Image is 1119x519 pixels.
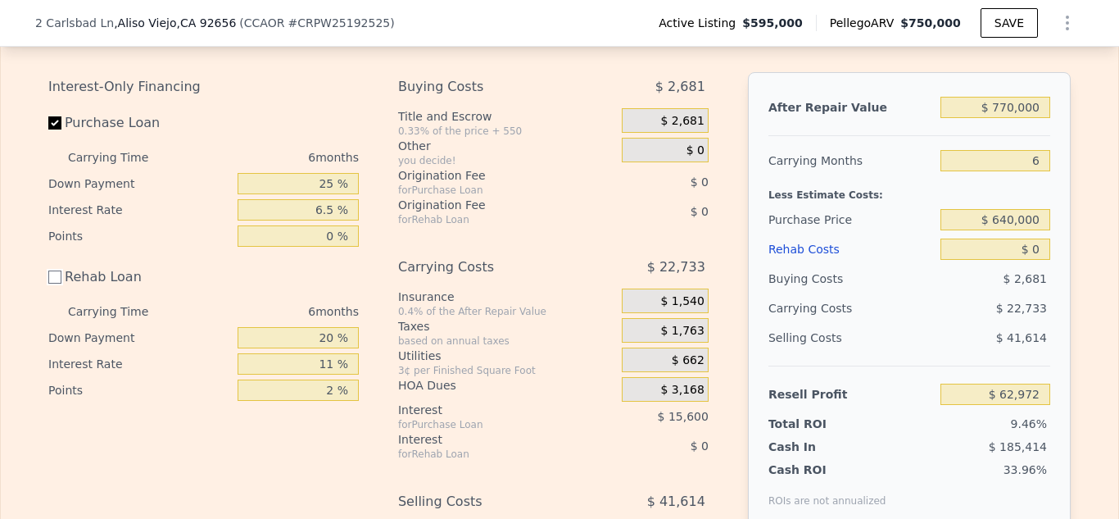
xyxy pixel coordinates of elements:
div: Interest-Only Financing [48,72,359,102]
span: $ 41,614 [996,331,1047,344]
span: $ 2,681 [660,114,704,129]
input: Rehab Loan [48,271,61,284]
div: for Rehab Loan [398,448,581,461]
label: Rehab Loan [48,262,231,292]
div: 0.4% of the After Repair Value [398,305,615,318]
div: Interest [398,402,581,418]
span: $ 2,681 [655,72,705,102]
div: Points [48,377,231,403]
div: Selling Costs [398,487,581,517]
span: , CA 92656 [177,16,237,30]
div: Title and Escrow [398,108,615,125]
div: Insurance [398,289,615,305]
span: $ 0 [686,143,704,158]
div: Carrying Time [68,298,174,325]
span: CCAOR [244,16,285,30]
span: $ 2,681 [1003,272,1047,285]
div: Less Estimate Costs: [768,175,1050,205]
div: Resell Profit [768,380,934,409]
div: ( ) [239,15,394,31]
label: Purchase Loan [48,108,231,138]
div: Carrying Months [768,146,934,175]
div: for Purchase Loan [398,418,581,431]
div: Utilities [398,348,615,364]
span: $ 1,763 [660,324,704,339]
span: $750,000 [900,16,961,30]
div: Selling Costs [768,323,934,353]
div: for Rehab Loan [398,213,581,226]
div: Cash ROI [768,462,886,478]
div: 3¢ per Finished Square Foot [398,364,615,377]
span: 9.46% [1011,417,1047,430]
span: $ 662 [672,353,704,368]
div: HOA Dues [398,377,615,394]
div: Origination Fee [398,197,581,213]
span: $ 0 [691,205,709,218]
span: $ 185,414 [989,440,1047,453]
div: ROIs are not annualized [768,478,886,508]
div: 6 months [181,144,359,171]
button: Show Options [1051,7,1084,39]
span: $ 1,540 [660,294,704,309]
span: $ 41,614 [647,487,705,517]
span: $595,000 [742,15,803,31]
span: $ 0 [691,175,709,189]
span: $ 15,600 [658,410,709,423]
div: Buying Costs [398,72,581,102]
span: $ 3,168 [660,383,704,398]
div: Points [48,223,231,249]
span: Active Listing [659,15,742,31]
div: Other [398,138,615,154]
span: $ 22,733 [647,253,705,282]
div: After Repair Value [768,93,934,122]
button: SAVE [981,8,1038,38]
div: Buying Costs [768,264,934,294]
div: Down Payment [48,325,231,351]
div: Purchase Price [768,205,934,234]
div: Interest Rate [48,197,231,223]
span: Pellego ARV [830,15,901,31]
div: Carrying Costs [398,253,581,282]
span: , Aliso Viejo [114,15,236,31]
div: Total ROI [768,416,871,432]
div: you decide! [398,154,615,167]
span: 2 Carlsbad Ln [35,15,114,31]
div: Taxes [398,318,615,335]
span: 33.96% [1003,463,1047,476]
div: Origination Fee [398,167,581,184]
span: $ 0 [691,439,709,453]
div: Rehab Costs [768,234,934,264]
div: Carrying Time [68,144,174,171]
input: Purchase Loan [48,116,61,130]
span: # CRPW25192525 [288,16,390,30]
div: Carrying Costs [768,294,871,323]
div: based on annual taxes [398,335,615,348]
div: 0.33% of the price + 550 [398,125,615,138]
div: Interest [398,431,581,448]
div: Interest Rate [48,351,231,377]
div: Cash In [768,439,871,455]
div: Down Payment [48,171,231,197]
div: 6 months [181,298,359,325]
div: for Purchase Loan [398,184,581,197]
span: $ 22,733 [996,302,1047,315]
